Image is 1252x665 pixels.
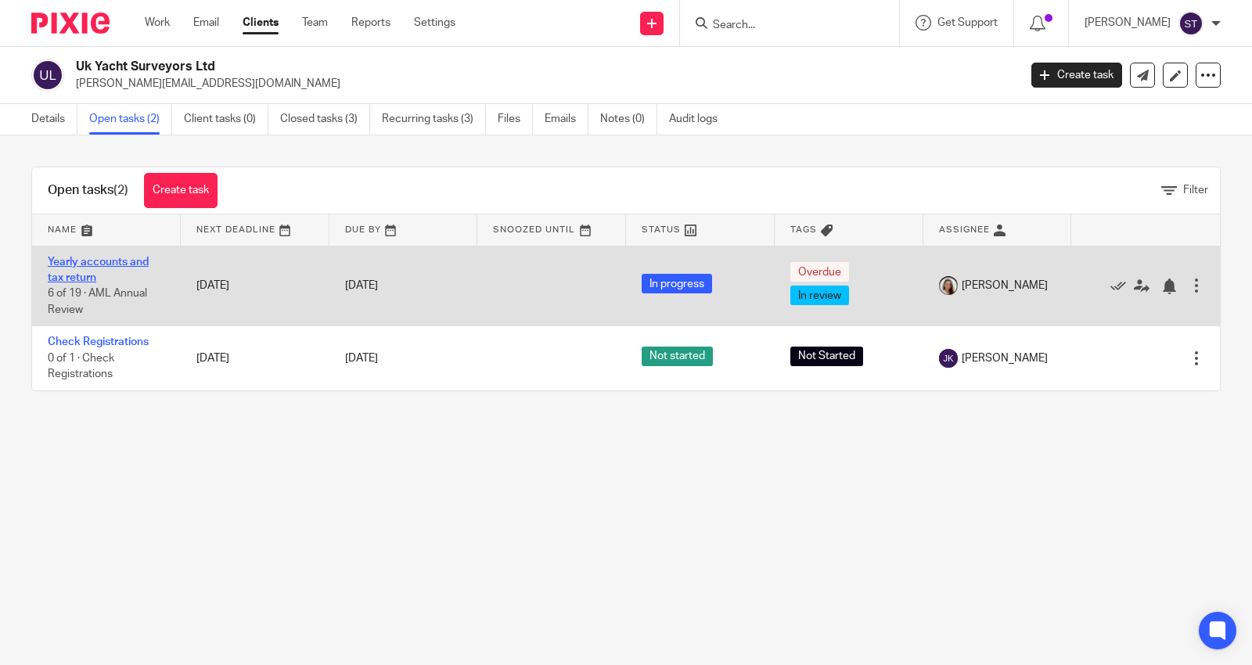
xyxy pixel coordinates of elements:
[48,257,149,283] a: Yearly accounts and tax return
[1110,278,1134,293] a: Mark as done
[181,326,329,390] td: [DATE]
[790,225,817,234] span: Tags
[600,104,657,135] a: Notes (0)
[382,104,486,135] a: Recurring tasks (3)
[642,274,712,293] span: In progress
[345,353,378,364] span: [DATE]
[790,262,849,282] span: Overdue
[351,15,390,31] a: Reports
[243,15,279,31] a: Clients
[939,349,958,368] img: svg%3E
[48,182,128,199] h1: Open tasks
[1183,185,1208,196] span: Filter
[181,246,329,326] td: [DATE]
[89,104,172,135] a: Open tasks (2)
[414,15,455,31] a: Settings
[76,59,822,75] h2: Uk Yacht Surveyors Ltd
[711,19,852,33] input: Search
[345,280,378,291] span: [DATE]
[545,104,588,135] a: Emails
[790,347,863,366] span: Not Started
[76,76,1008,92] p: [PERSON_NAME][EMAIL_ADDRESS][DOMAIN_NAME]
[642,225,681,234] span: Status
[302,15,328,31] a: Team
[937,17,998,28] span: Get Support
[962,350,1048,366] span: [PERSON_NAME]
[1031,63,1122,88] a: Create task
[31,13,110,34] img: Pixie
[144,173,218,208] a: Create task
[790,286,849,305] span: In review
[493,225,575,234] span: Snoozed Until
[280,104,370,135] a: Closed tasks (3)
[669,104,729,135] a: Audit logs
[498,104,533,135] a: Files
[145,15,170,31] a: Work
[193,15,219,31] a: Email
[48,353,114,380] span: 0 of 1 · Check Registrations
[184,104,268,135] a: Client tasks (0)
[31,59,64,92] img: svg%3E
[48,288,147,315] span: 6 of 19 · AML Annual Review
[31,104,77,135] a: Details
[113,184,128,196] span: (2)
[939,276,958,295] img: Profile.png
[642,347,713,366] span: Not started
[48,336,149,347] a: Check Registrations
[1178,11,1203,36] img: svg%3E
[1085,15,1171,31] p: [PERSON_NAME]
[962,278,1048,293] span: [PERSON_NAME]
